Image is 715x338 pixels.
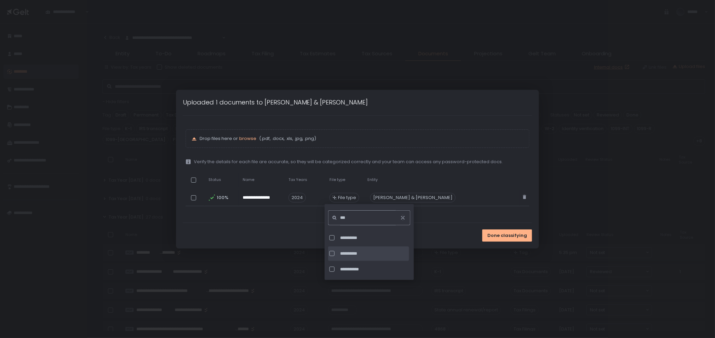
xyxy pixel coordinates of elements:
[258,136,316,142] span: (.pdf, .docx, .xls, .jpg, .png)
[239,136,256,142] button: browse
[243,177,254,182] span: Name
[370,193,456,202] div: [PERSON_NAME] & [PERSON_NAME]
[329,177,345,182] span: File type
[367,177,378,182] span: Entity
[288,193,306,202] span: 2024
[487,233,527,239] span: Done classifying
[217,195,228,201] span: 100%
[482,229,532,242] button: Done classifying
[208,177,221,182] span: Status
[288,177,307,182] span: Tax Years
[338,195,356,201] span: File type
[194,159,503,165] span: Verify the details for each file are accurate, so they will be categorized correctly and your tea...
[183,98,368,107] h1: Uploaded 1 documents to [PERSON_NAME] & [PERSON_NAME]
[200,136,524,142] p: Drop files here or
[239,135,256,142] span: browse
